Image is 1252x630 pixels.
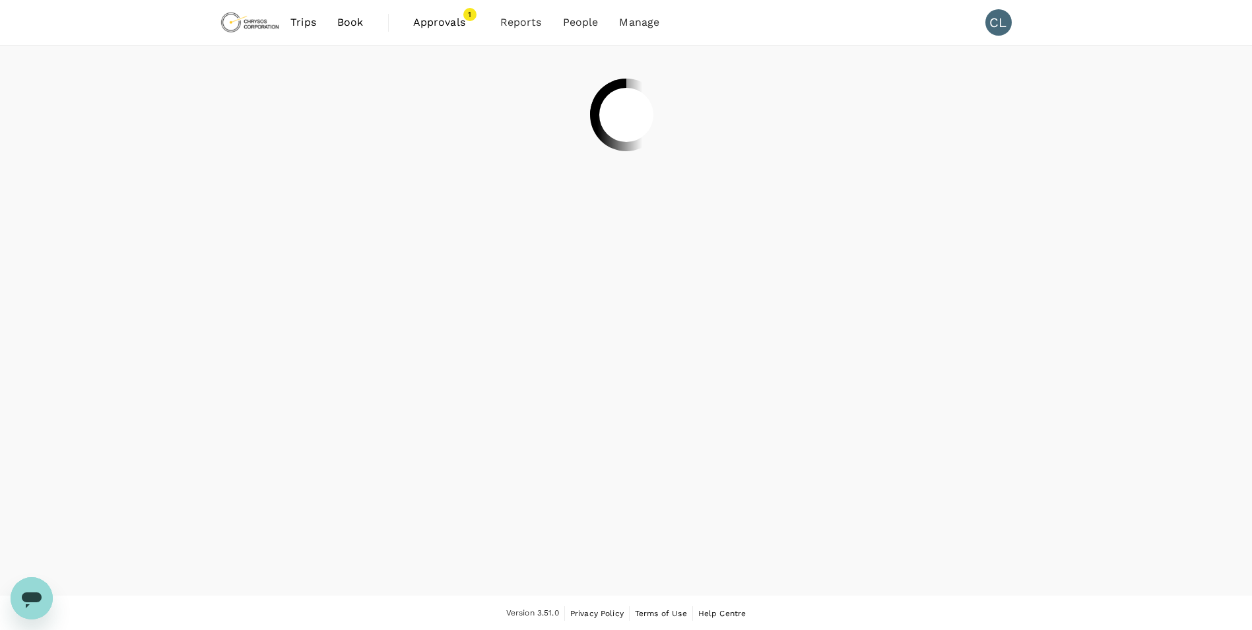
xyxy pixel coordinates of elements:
[635,606,687,621] a: Terms of Use
[11,577,53,619] iframe: Button to launch messaging window
[220,8,280,37] img: Chrysos Corporation
[570,606,624,621] a: Privacy Policy
[337,15,364,30] span: Book
[413,15,479,30] span: Approvals
[500,15,542,30] span: Reports
[985,9,1012,36] div: CL
[506,607,559,620] span: Version 3.51.0
[563,15,599,30] span: People
[635,609,687,618] span: Terms of Use
[698,606,746,621] a: Help Centre
[570,609,624,618] span: Privacy Policy
[619,15,659,30] span: Manage
[290,15,316,30] span: Trips
[463,8,477,21] span: 1
[698,609,746,618] span: Help Centre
